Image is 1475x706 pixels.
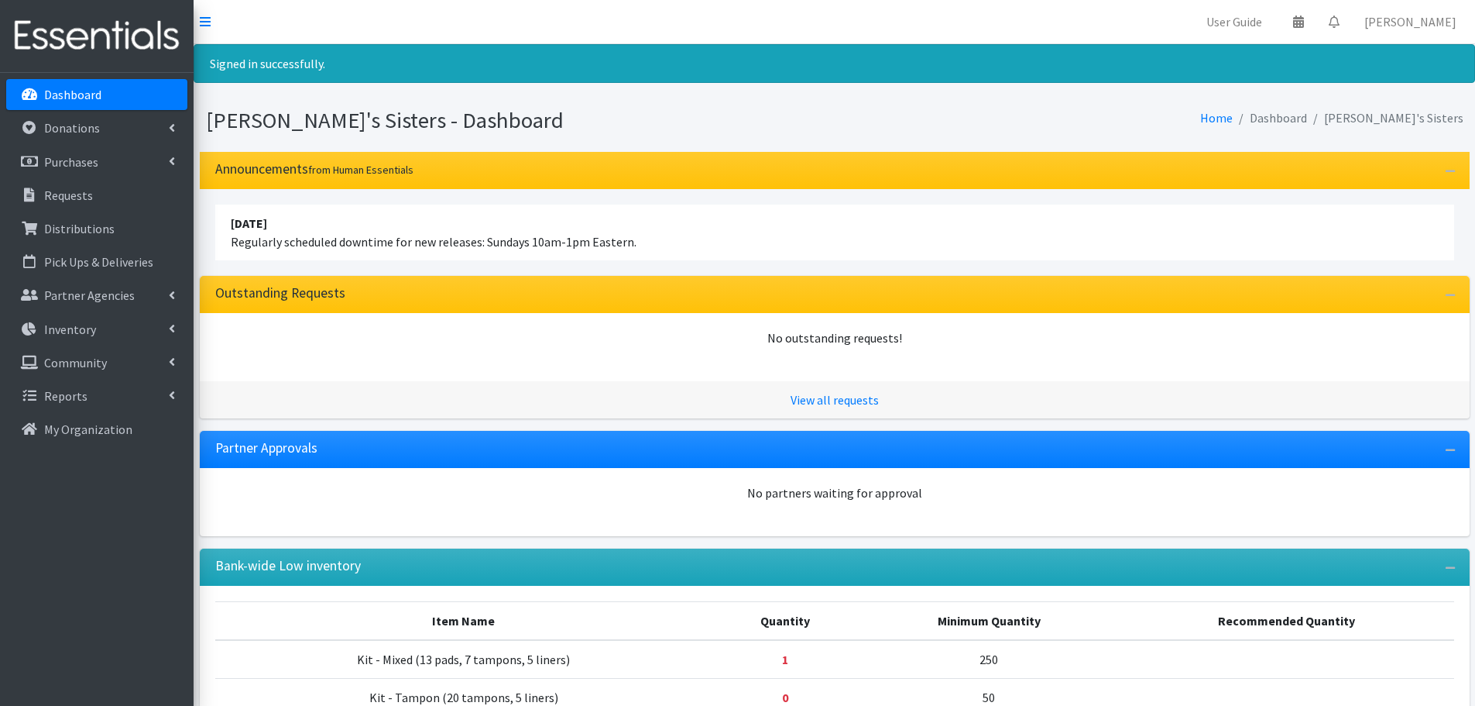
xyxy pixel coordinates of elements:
h3: Outstanding Requests [215,285,345,301]
p: Community [44,355,107,370]
strong: [DATE] [231,215,267,231]
a: Reports [6,381,187,412]
td: Kit - Mixed (13 pads, 7 tampons, 5 liners) [215,640,712,679]
a: Partner Agencies [6,280,187,311]
a: My Organization [6,414,187,445]
p: My Organization [44,422,132,437]
a: Inventory [6,314,187,345]
td: 250 [859,640,1120,679]
a: Requests [6,180,187,211]
a: [PERSON_NAME] [1352,6,1469,37]
h3: Announcements [215,161,413,177]
img: HumanEssentials [6,10,187,62]
th: Recommended Quantity [1120,601,1454,640]
a: User Guide [1194,6,1274,37]
li: Dashboard [1233,107,1307,129]
a: Community [6,347,187,378]
div: No partners waiting for approval [215,484,1454,502]
small: from Human Essentials [308,163,413,177]
a: Pick Ups & Deliveries [6,246,187,277]
th: Item Name [215,601,712,640]
div: Signed in successfully. [194,44,1475,83]
p: Requests [44,188,93,203]
p: Pick Ups & Deliveries [44,254,153,270]
a: Dashboard [6,79,187,110]
li: Regularly scheduled downtime for new releases: Sundays 10am-1pm Eastern. [215,205,1454,260]
h3: Partner Approvals [215,440,317,456]
strong: Below minimum quantity [782,690,788,705]
th: Minimum Quantity [859,601,1120,640]
p: Distributions [44,221,115,236]
a: Purchases [6,146,187,177]
p: Reports [44,388,87,404]
li: [PERSON_NAME]'s Sisters [1307,107,1463,129]
a: Home [1200,110,1233,126]
p: Partner Agencies [44,288,135,303]
p: Purchases [44,154,98,170]
p: Dashboard [44,87,101,102]
p: Inventory [44,322,96,337]
a: Distributions [6,213,187,244]
strong: Below minimum quantity [782,652,788,667]
h3: Bank-wide Low inventory [215,558,361,574]
a: View all requests [791,392,879,408]
p: Donations [44,120,100,136]
h1: [PERSON_NAME]'s Sisters - Dashboard [206,107,829,134]
a: Donations [6,112,187,143]
th: Quantity [712,601,859,640]
div: No outstanding requests! [215,329,1454,347]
